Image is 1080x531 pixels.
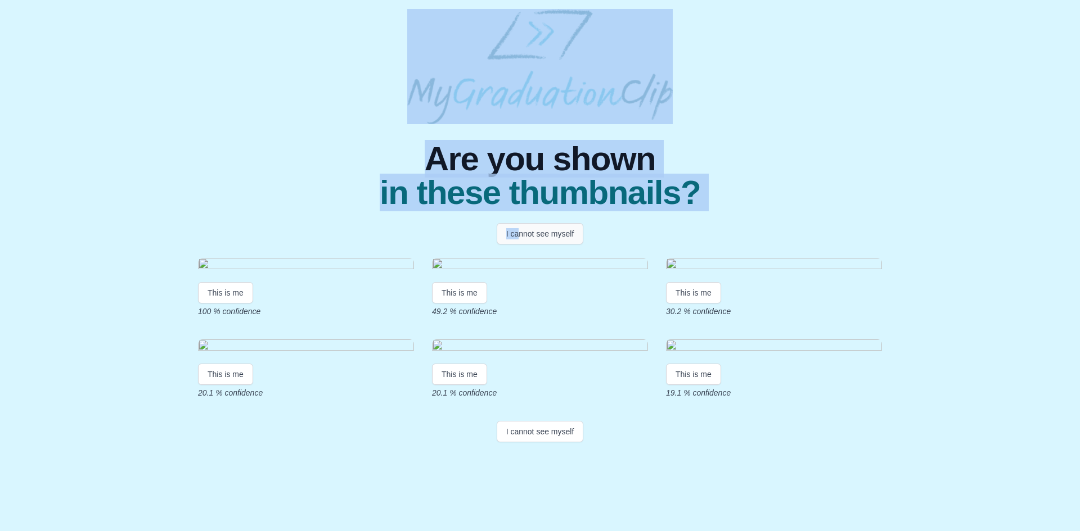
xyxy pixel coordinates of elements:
button: This is me [432,364,487,385]
img: 44f63452-57bc-4122-a269-ca468c79a357 [666,258,882,273]
img: 44f63452-57bc-4122-a269-ca468c79a357 [198,258,414,273]
p: 30.2 % confidence [666,306,882,317]
button: This is me [666,282,721,303]
p: 100 % confidence [198,306,414,317]
span: Are you shown [380,142,700,176]
p: 20.1 % confidence [432,387,648,398]
p: 49.2 % confidence [432,306,648,317]
button: This is me [198,282,253,303]
button: This is me [666,364,721,385]
img: 44f63452-57bc-4122-a269-ca468c79a357 [198,339,414,355]
img: 44f63452-57bc-4122-a269-ca468c79a357 [432,258,648,273]
button: This is me [198,364,253,385]
img: MyGraduationClip [407,9,673,124]
img: 44f63452-57bc-4122-a269-ca468c79a357 [666,339,882,355]
img: 44f63452-57bc-4122-a269-ca468c79a357 [432,339,648,355]
span: in these thumbnails? [380,176,700,210]
p: 19.1 % confidence [666,387,882,398]
button: This is me [432,282,487,303]
button: I cannot see myself [497,223,584,244]
p: 20.1 % confidence [198,387,414,398]
button: I cannot see myself [497,421,584,442]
